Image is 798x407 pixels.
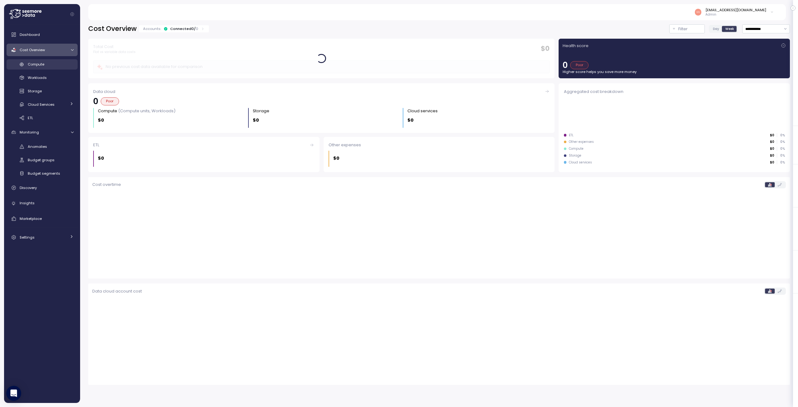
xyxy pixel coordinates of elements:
p: $0 [770,160,774,165]
p: Filter [678,26,688,32]
p: 0 % [777,153,785,158]
div: Other expenses [329,142,550,148]
div: Cloud services [569,160,592,165]
a: Compute [7,59,78,70]
a: Dashboard [7,28,78,41]
p: Cost overtime [92,182,121,188]
p: 0 % [777,140,785,144]
span: Discovery [20,185,37,190]
a: Settings [7,231,78,244]
img: 46f7259ee843653f49e58c8eef8347fd [695,9,701,15]
div: Accounts:Connected0/0 [139,25,209,32]
span: Marketplace [20,216,42,221]
p: Health score [563,43,589,49]
p: $0 [770,133,774,138]
a: Insights [7,197,78,210]
div: Aggregated cost breakdown [88,283,790,385]
a: Workloads [7,73,78,83]
a: Monitoring [7,126,78,138]
div: Other expenses [569,140,594,144]
span: Compute [28,62,44,67]
p: $0 [770,153,774,158]
span: Settings [20,235,35,240]
a: Cost Overview [7,44,78,56]
span: Budget segments [28,171,60,176]
a: Storage [7,86,78,96]
span: Dashboard [20,32,40,37]
p: 0 % [777,133,785,138]
div: Aggregated cost breakdown [564,89,785,95]
a: ETL$0 [88,137,320,172]
p: 0 % [777,160,785,165]
p: Higher score helps you save more money [563,69,786,74]
span: Anomalies [28,144,47,149]
div: Poor [101,97,119,105]
span: Cost Overview [20,47,45,52]
div: Poor [570,61,589,69]
span: Monitoring [20,130,39,135]
p: $0 [770,140,774,144]
span: Workloads [28,75,47,80]
p: $0 [98,155,104,162]
div: Compute [569,147,584,151]
p: Data cloud account cost [92,288,142,294]
h2: Cost Overview [88,24,137,33]
div: Storage [253,108,269,114]
a: Marketplace [7,212,78,225]
p: $0 [253,117,259,124]
div: [EMAIL_ADDRESS][DOMAIN_NAME] [705,7,766,12]
a: Cloud Services [7,99,78,109]
p: $0 [407,117,414,124]
div: Connected 0 / [170,26,198,31]
a: Budget segments [7,168,78,178]
div: Open Intercom Messenger [6,386,21,401]
p: $0 [98,117,104,124]
div: Storage [569,153,581,158]
span: Day [713,27,719,31]
p: $0 [333,155,339,162]
div: Cloud services [407,108,438,114]
a: Discovery [7,182,78,194]
p: 0 % [777,147,785,151]
span: Storage [28,89,42,94]
div: ETL [569,133,574,138]
p: $0 [770,147,774,151]
p: 0 [93,97,98,105]
p: (Compute units, Workloads) [118,108,175,114]
p: 0 [563,61,568,69]
p: Accounts: [143,26,161,31]
div: Compute [98,108,175,114]
a: ETL [7,113,78,123]
div: ETL [93,142,314,148]
a: Data cloud0PoorCompute (Compute units, Workloads)$0Storage $0Cloud services $0 [88,83,555,133]
span: Budget groups [28,157,55,162]
span: Cloud Services [28,102,55,107]
a: Anomalies [7,142,78,152]
div: Data cloud [93,89,550,95]
span: Insights [20,201,35,206]
button: Filter [669,24,705,33]
span: ETL [28,115,33,120]
p: 0 [196,26,198,31]
button: Collapse navigation [68,12,76,17]
a: Budget groups [7,155,78,165]
p: Admin [705,12,766,17]
span: Week [725,27,734,31]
